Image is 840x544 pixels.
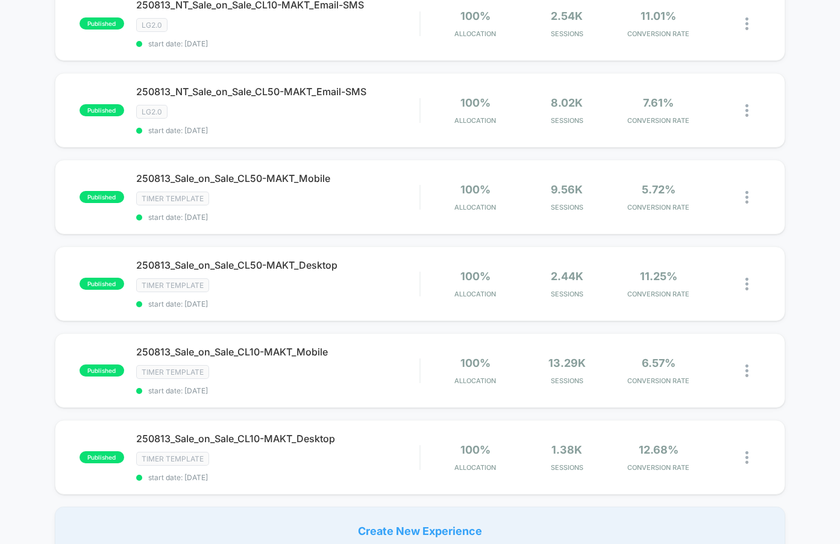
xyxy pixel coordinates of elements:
span: published [80,451,124,463]
img: close [745,104,748,117]
span: published [80,278,124,290]
span: timer template [136,192,209,205]
span: 100% [460,270,491,283]
span: 100% [460,183,491,196]
span: timer template [136,452,209,466]
img: close [745,17,748,30]
span: 6.57% [642,357,675,369]
img: close [745,278,748,290]
span: 2.44k [551,270,583,283]
span: CONVERSION RATE [616,377,701,385]
span: 100% [460,443,491,456]
span: 2.54k [551,10,583,22]
span: Sessions [524,463,610,472]
span: 250813_Sale_on_Sale_CL10-MAKT_Desktop [136,433,420,445]
span: Sessions [524,203,610,211]
span: CONVERSION RATE [616,30,701,38]
span: 7.61% [643,96,674,109]
span: timer template [136,278,209,292]
span: CONVERSION RATE [616,463,701,472]
span: 1.38k [551,443,582,456]
span: Allocation [454,116,496,125]
span: 11.25% [640,270,677,283]
span: 250813_Sale_on_Sale_CL50-MAKT_Desktop [136,259,420,271]
span: CONVERSION RATE [616,290,701,298]
span: 9.56k [551,183,583,196]
span: start date: [DATE] [136,386,420,395]
span: 100% [460,10,491,22]
span: Allocation [454,30,496,38]
span: Allocation [454,203,496,211]
span: 8.02k [551,96,583,109]
span: 12.68% [639,443,679,456]
span: published [80,17,124,30]
span: 13.29k [548,357,586,369]
img: close [745,451,748,464]
span: 250813_Sale_on_Sale_CL10-MAKT_Mobile [136,346,420,358]
span: start date: [DATE] [136,126,420,135]
span: timer template [136,365,209,379]
span: Sessions [524,30,610,38]
span: published [80,364,124,377]
span: 11.01% [641,10,676,22]
span: Sessions [524,116,610,125]
span: published [80,104,124,116]
span: 250813_NT_Sale_on_Sale_CL50-MAKT_Email-SMS [136,86,420,98]
span: published [80,191,124,203]
span: Allocation [454,463,496,472]
span: 5.72% [642,183,675,196]
span: start date: [DATE] [136,299,420,308]
img: close [745,191,748,204]
span: 100% [460,357,491,369]
span: Allocation [454,290,496,298]
span: start date: [DATE] [136,473,420,482]
span: LG2.0 [136,105,168,119]
span: CONVERSION RATE [616,203,701,211]
span: start date: [DATE] [136,39,420,48]
span: Sessions [524,377,610,385]
span: LG2.0 [136,18,168,32]
span: CONVERSION RATE [616,116,701,125]
span: 250813_Sale_on_Sale_CL50-MAKT_Mobile [136,172,420,184]
span: Allocation [454,377,496,385]
img: close [745,364,748,377]
span: 100% [460,96,491,109]
span: Sessions [524,290,610,298]
span: start date: [DATE] [136,213,420,222]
